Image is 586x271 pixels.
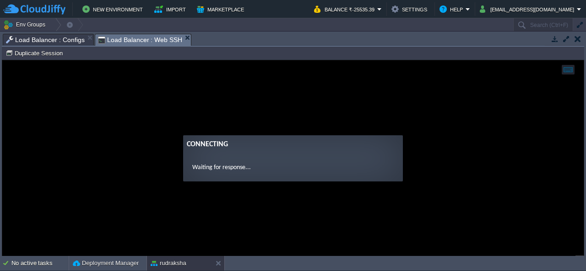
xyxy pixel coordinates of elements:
button: Deployment Manager [73,259,139,268]
button: [EMAIL_ADDRESS][DOMAIN_NAME] [480,4,577,15]
span: Load Balancer : Web SSH [98,34,183,46]
button: Marketplace [197,4,247,15]
span: Load Balancer : Configs [6,34,85,45]
button: Settings [391,4,430,15]
button: New Environment [82,4,146,15]
button: Env Groups [3,18,49,31]
img: CloudJiffy [3,4,65,15]
div: No active tasks [11,256,69,271]
button: Import [154,4,189,15]
button: Balance ₹-25535.39 [314,4,377,15]
div: Connecting [184,79,397,90]
p: Waiting for response... [190,102,391,112]
button: rudraksha [151,259,186,268]
button: Duplicate Session [5,49,65,57]
button: Help [439,4,466,15]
